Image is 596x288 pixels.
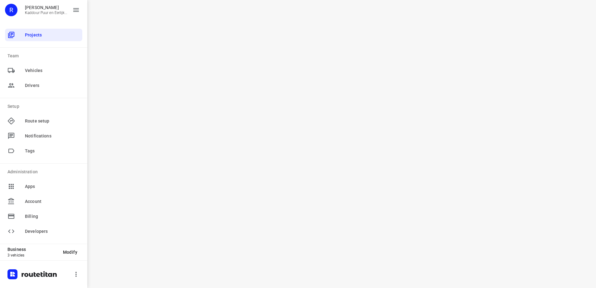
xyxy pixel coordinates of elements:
p: Kaddour Puur en Eerlijk Vlees B.V. [25,11,67,15]
button: Modify [58,247,82,258]
div: Tags [5,145,82,157]
p: Setup [7,103,82,110]
span: Route setup [25,118,80,124]
div: Drivers [5,79,82,92]
p: Administration [7,169,82,175]
p: Business [7,247,58,252]
div: Apps [5,180,82,193]
span: Projects [25,32,80,38]
div: Vehicles [5,64,82,77]
div: Route setup [5,115,82,127]
span: Billing [25,213,80,220]
span: Apps [25,183,80,190]
span: Account [25,198,80,205]
div: Projects [5,29,82,41]
span: Notifications [25,133,80,139]
span: Vehicles [25,67,80,74]
div: Account [5,195,82,208]
div: R [5,4,17,16]
p: Team [7,53,82,59]
span: Tags [25,148,80,154]
span: Developers [25,228,80,235]
p: Rachid Kaddour [25,5,67,10]
span: Drivers [25,82,80,89]
div: Notifications [5,130,82,142]
div: Developers [5,225,82,238]
p: 3 vehicles [7,253,58,257]
span: Modify [63,250,77,255]
div: Billing [5,210,82,223]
